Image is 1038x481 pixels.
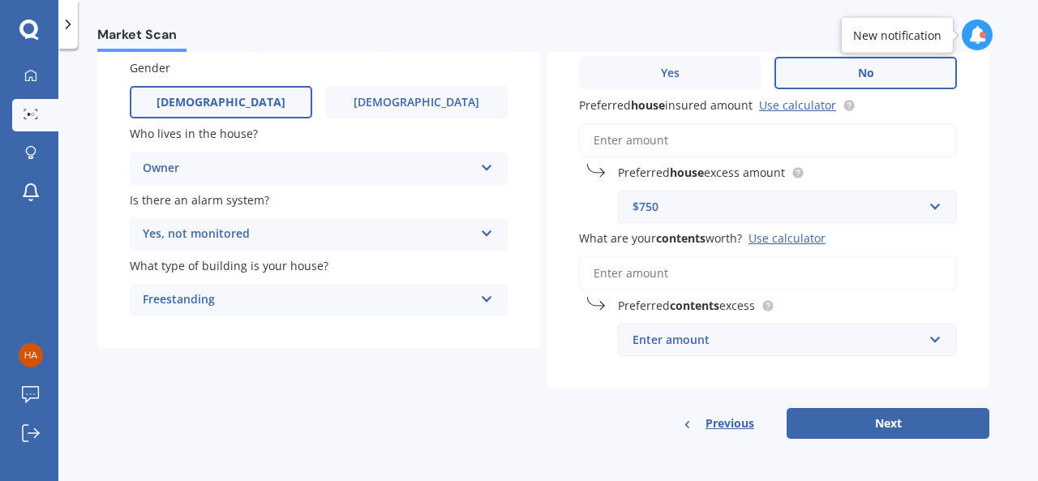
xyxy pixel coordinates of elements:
[670,298,719,313] b: contents
[19,343,43,367] img: 18c242cc928894126f4f5485b9aa1f8a
[97,27,187,49] span: Market Scan
[579,256,957,290] input: Enter amount
[858,67,874,80] span: No
[748,230,826,246] div: Use calculator
[579,123,957,157] input: Enter amount
[759,97,836,113] a: Use calculator
[579,230,742,246] span: What are your worth?
[143,290,474,310] div: Freestanding
[143,159,474,178] div: Owner
[661,67,680,80] span: Yes
[633,331,923,349] div: Enter amount
[143,225,474,244] div: Yes, not monitored
[130,192,269,208] span: Is there an alarm system?
[130,60,170,75] span: Gender
[157,96,285,110] span: [DEMOGRAPHIC_DATA]
[633,198,923,216] div: $750
[670,165,704,180] b: house
[787,408,989,439] button: Next
[579,97,753,113] span: Preferred insured amount
[130,258,328,273] span: What type of building is your house?
[354,96,479,110] span: [DEMOGRAPHIC_DATA]
[853,27,941,43] div: New notification
[618,298,755,313] span: Preferred excess
[631,97,665,113] b: house
[130,127,258,142] span: Who lives in the house?
[656,230,706,246] b: contents
[706,411,754,436] span: Previous
[618,165,785,180] span: Preferred excess amount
